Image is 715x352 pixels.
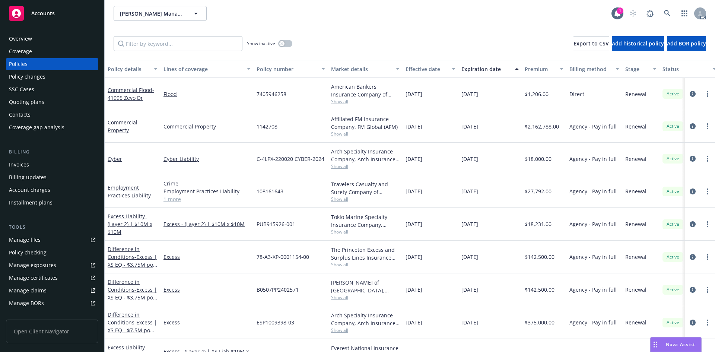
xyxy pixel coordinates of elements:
span: $375,000.00 [525,318,554,326]
a: more [703,89,712,98]
a: Manage files [6,234,98,246]
a: Manage claims [6,285,98,296]
a: Crime [163,180,251,187]
div: Coverage [9,45,32,57]
div: Policies [9,58,28,70]
a: Coverage [6,45,98,57]
span: Show all [331,261,400,268]
span: Export to CSV [573,40,609,47]
a: Switch app [677,6,692,21]
span: $18,231.00 [525,220,552,228]
div: Manage files [9,234,41,246]
a: Excess Liability [108,213,152,235]
div: Arch Specialty Insurance Company, Arch Insurance Company, CRC Group [331,148,400,163]
button: Effective date [403,60,458,78]
a: Search [660,6,675,21]
span: [DATE] [461,286,478,294]
span: Renewal [625,318,646,326]
a: more [703,220,712,229]
div: Premium [525,65,555,73]
span: Show all [331,229,400,235]
div: Arch Specialty Insurance Company, Arch Insurance Company, Amwins [331,311,400,327]
span: Accounts [31,10,55,16]
div: Policy details [108,65,149,73]
button: Stage [622,60,660,78]
div: Coverage gap analysis [9,121,64,133]
div: Manage certificates [9,272,58,284]
button: Export to CSV [573,36,609,51]
a: Flood [163,90,251,98]
button: Premium [522,60,566,78]
a: Difference in Conditions [108,245,157,276]
a: Employment Practices Liability [163,187,251,195]
span: [DATE] [461,155,478,163]
a: Difference in Conditions [108,278,157,309]
a: more [703,154,712,163]
a: Excess - (Layer 2) | $10M x $10M [163,220,251,228]
span: Agency - Pay in full [569,123,617,130]
span: Active [665,221,680,228]
span: Renewal [625,187,646,195]
a: circleInformation [688,285,697,294]
span: Add historical policy [612,40,664,47]
a: circleInformation [688,318,697,327]
span: $142,500.00 [525,253,554,261]
a: Account charges [6,184,98,196]
button: Billing method [566,60,622,78]
span: 1142708 [257,123,277,130]
a: circleInformation [688,253,697,261]
span: [DATE] [406,155,422,163]
div: Market details [331,65,391,73]
span: 108161643 [257,187,283,195]
span: Agency - Pay in full [569,220,617,228]
a: Excess [163,318,251,326]
span: $2,162,788.00 [525,123,559,130]
span: Show all [331,163,400,169]
a: Commercial Flood [108,86,154,101]
span: $142,500.00 [525,286,554,294]
a: Commercial Property [108,119,137,134]
span: Nova Assist [666,341,695,348]
span: PUB915926-001 [257,220,295,228]
a: more [703,187,712,196]
span: [DATE] [461,123,478,130]
div: Account charges [9,184,50,196]
input: Filter by keyword... [114,36,242,51]
div: Invoices [9,159,29,171]
a: Difference in Conditions [108,311,157,342]
a: Summary of insurance [6,310,98,322]
span: Manage exposures [6,259,98,271]
button: Add BOR policy [667,36,706,51]
div: The Princeton Excess and Surplus Lines Insurance Company, [GEOGRAPHIC_DATA] Re, Amwins [331,246,400,261]
div: Manage claims [9,285,47,296]
div: Manage BORs [9,297,44,309]
div: Expiration date [461,65,511,73]
span: Active [665,91,680,97]
span: Renewal [625,253,646,261]
span: Direct [569,90,584,98]
a: Cyber [108,155,122,162]
button: Policy number [254,60,328,78]
div: Summary of insurance [9,310,66,322]
span: [DATE] [406,90,422,98]
button: Policy details [105,60,161,78]
span: 7405946258 [257,90,286,98]
span: - Excess | XS EQ - $7.5M po $10M x $10M [108,319,157,342]
div: Stage [625,65,648,73]
span: Show all [331,327,400,333]
a: Overview [6,33,98,45]
span: C-4LPX-220020 CYBER-2024 [257,155,324,163]
div: American Bankers Insurance Company of [US_STATE], Assurant [331,83,400,98]
div: SSC Cases [9,83,34,95]
span: Show all [331,294,400,301]
div: Billing [6,148,98,156]
div: Policy checking [9,247,47,259]
span: - Excess | XS EQ - $3.75M po $10M x $20M [108,253,157,276]
span: $18,000.00 [525,155,552,163]
span: Open Client Navigator [6,320,98,343]
a: Excess [163,253,251,261]
a: Contacts [6,109,98,121]
a: Installment plans [6,197,98,209]
a: Quoting plans [6,96,98,108]
div: Effective date [406,65,447,73]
